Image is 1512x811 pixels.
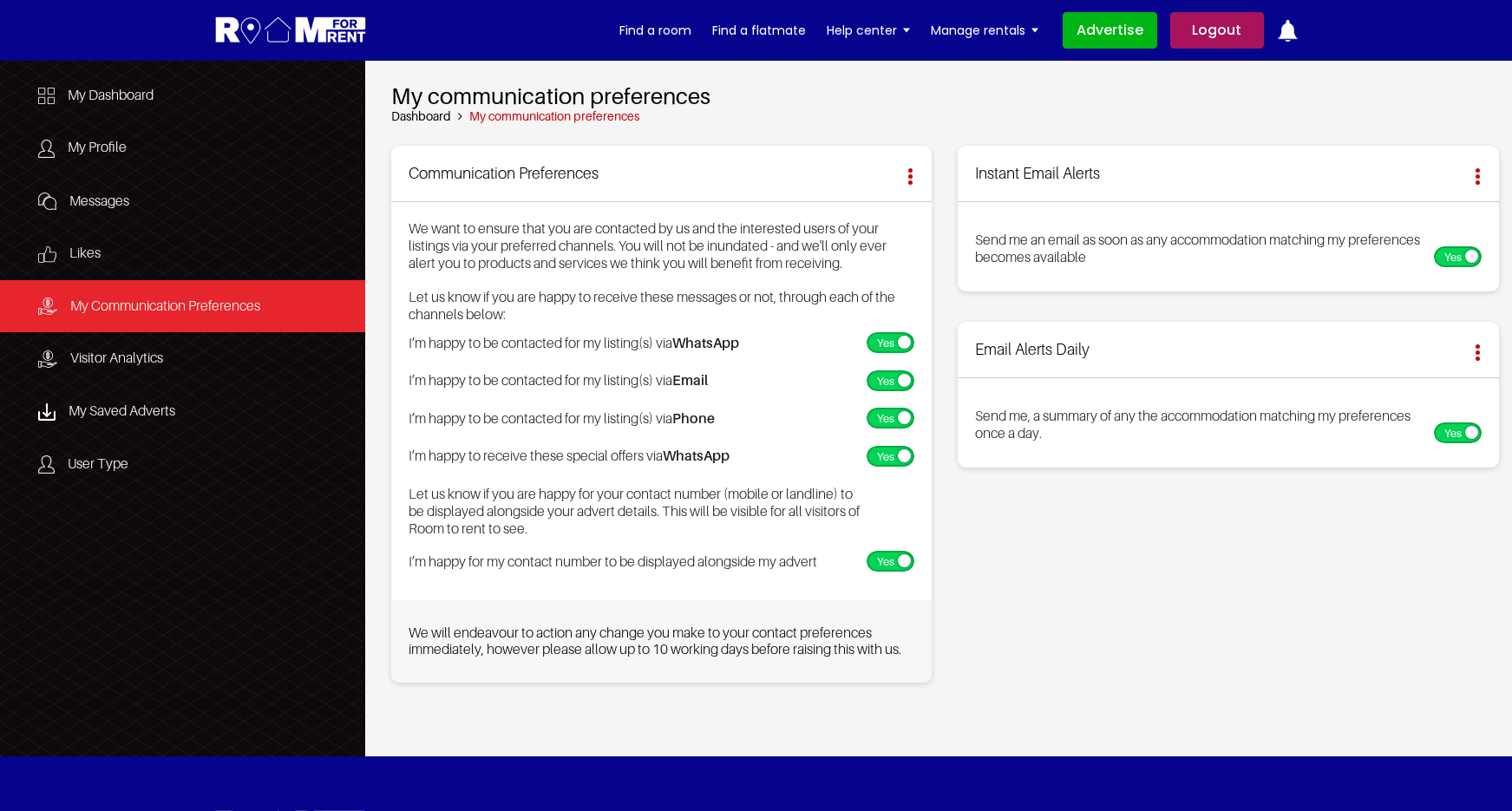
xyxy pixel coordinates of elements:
[70,297,260,314] span: My Communication Preferences
[409,485,864,537] p: Let us know if you are happy for your contact number (mobile or landline) to be displayed alongsi...
[672,409,715,427] strong: Phone
[391,108,451,123] a: Dashboard
[409,288,915,323] p: Let us know if you are happy to receive these messages or not, through each of the channels below:
[1063,12,1157,49] a: Advertise
[451,109,639,124] li: My communication preferences
[69,244,101,261] span: Likes
[672,334,739,351] strong: WhatsApp
[70,349,163,366] span: Visitor Analytics
[409,447,864,464] p: I’m happy to receive these special offers via
[975,340,1482,359] h2: Email Alerts Daily
[38,350,57,368] img: Icon
[38,298,57,315] img: Icon
[975,407,1430,441] p: Send me, a summary of any the accommodation matching my preferences once a day.
[827,17,910,43] a: Help center
[69,192,129,209] span: Messages
[38,88,55,104] img: Icon
[68,138,127,155] span: My Profile
[672,371,708,389] strong: Email
[38,140,55,158] img: Icon
[409,219,915,271] p: We want to ensure that you are contacted by us and the interested users of your listings via your...
[409,371,864,389] p: I’m happy to be contacted for my listing(s) via
[409,164,915,183] h2: Communication Preferences
[712,17,806,43] a: Find a flatmate
[38,246,56,263] img: Icon
[391,600,933,682] h6: We will endeavour to action any change you make to your contact preferences immediately, however ...
[409,334,864,351] p: I’m happy to be contacted for my listing(s) via
[1277,20,1299,42] img: ic-notification
[391,109,1499,124] nav: breadcrumb
[38,403,56,421] img: Icon
[391,82,1499,109] h2: My communication preferences
[975,231,1430,265] p: Send me an email as soon as any accommodation matching my preferences becomes available
[975,164,1482,183] h2: Instant Email Alerts
[214,15,368,47] img: Logo for Room for Rent, featuring a welcoming design with a house icon and modern typography
[619,17,691,43] a: Find a room
[931,17,1038,43] a: Manage rentals
[38,193,56,210] img: Icon
[68,86,154,103] span: My Dashboard
[409,409,864,427] p: I’m happy to be contacted for my listing(s) via
[1170,12,1264,49] a: Logout
[38,455,55,474] img: Icon
[663,447,730,464] strong: WhatsApp
[409,553,864,570] p: I’m happy for my contact number to be displayed alongside my advert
